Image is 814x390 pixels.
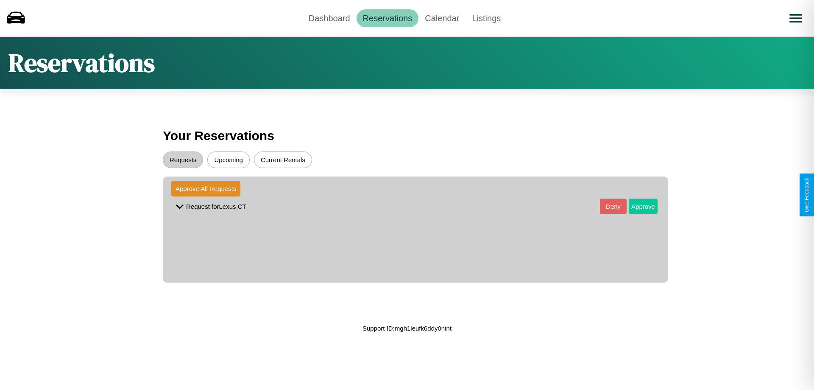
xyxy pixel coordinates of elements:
[254,152,312,168] button: Current Rentals
[186,201,246,212] p: Request for Lexus CT
[466,9,507,27] a: Listings
[302,9,357,27] a: Dashboard
[784,6,808,30] button: Open menu
[357,9,419,27] a: Reservations
[804,178,810,212] div: Give Feedback
[207,152,250,168] button: Upcoming
[163,124,651,147] h3: Your Reservations
[362,323,452,334] p: Support ID: mgh1leufk6ddy0nint
[418,9,466,27] a: Calendar
[629,199,658,214] button: Approve
[163,152,203,168] button: Requests
[171,181,240,196] button: Approve All Requests
[8,45,155,80] h1: Reservations
[600,199,627,214] button: Deny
